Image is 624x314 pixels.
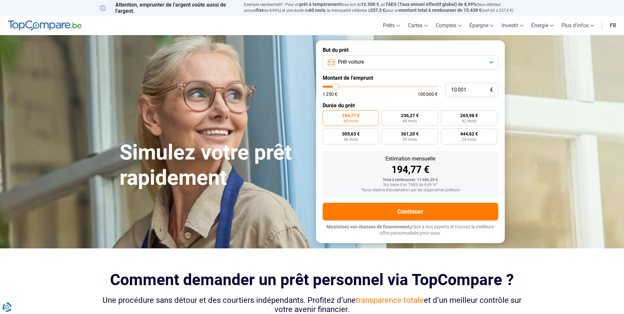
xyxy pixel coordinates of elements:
div: Total à rembourser: 11 686,20 € [328,178,493,182]
button: Continuer [323,203,498,220]
span: 48 mois [403,119,417,123]
span: 257,3 € [370,8,385,13]
img: TopCompare [8,20,82,31]
span: 12.500 € [361,2,379,7]
p: Attention, emprunter de l'argent coûte aussi de l'argent. [100,2,236,14]
a: Investir [498,16,527,35]
span: 236,27 € [401,113,419,118]
span: 444,62 € [460,132,478,136]
a: Énergie [527,16,558,35]
span: 60 mois [309,8,325,13]
label: Durée du prêt [323,102,498,109]
span: transparence totale [356,296,424,305]
span: fixe [256,8,264,13]
p: grâce à nos experts et trouvez la meilleure offre personnalisée pour vous. [323,224,498,237]
a: Prêts [379,16,404,35]
span: € [490,87,493,93]
span: TAEG (Taux annuel effectif global) de 8,99% [385,2,476,7]
div: *Sous réserve d'acceptation par les organismes prêteurs [328,188,493,193]
span: prêt à tempérament [299,2,341,7]
a: Épargne [465,16,498,35]
span: Prêt voiture [338,58,364,66]
h2: Comment demander un prêt personnel via TopCompare ? [100,271,524,289]
a: Plus d'infos [558,16,598,35]
label: Montant de l'emprunt [323,75,498,81]
span: 1 250 € [323,92,337,96]
span: 42 mois [462,119,476,123]
span: 100 000 € [418,92,438,96]
div: 194,77 € [328,165,493,175]
span: 361,20 € [401,132,419,136]
label: But du prêt [323,47,498,53]
div: Estimation mensuelle [328,156,493,161]
span: 36 mois [344,137,358,141]
span: 265,98 € [460,113,478,118]
span: montant total à rembourser de 15.438 € [399,8,482,13]
span: 60 mois [344,119,358,123]
button: Prêt voiture [323,55,498,70]
span: 305,63 € [342,132,360,136]
div: Sur base d'un TAEG de 6,49 %* [328,183,493,187]
span: Maximisez vos chances de financement [327,224,409,229]
a: Comptes [432,16,465,35]
p: Exemple représentatif : Pour un tous but de , un (taux débiteur annuel de 8,99%) et une durée de ... [244,2,524,13]
span: 30 mois [403,137,417,141]
h1: Simulez votre prêt rapidement [120,140,308,191]
a: fr [606,16,620,35]
span: 24 mois [462,137,476,141]
a: Cartes [404,16,432,35]
span: 194,77 € [342,113,360,118]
